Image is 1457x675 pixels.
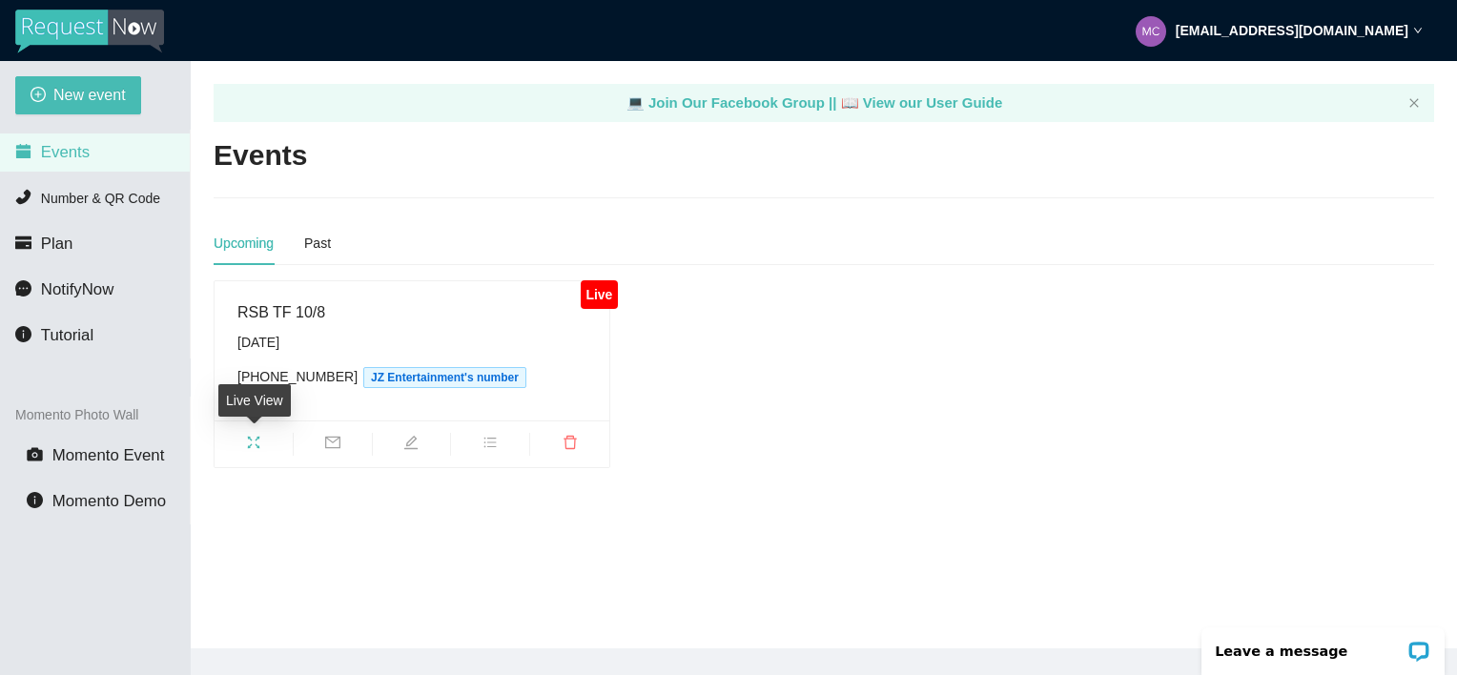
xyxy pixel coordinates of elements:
h2: Events [214,136,307,175]
div: [DATE] [237,332,586,353]
span: JZ Entertainment's number [363,367,526,388]
span: Number & QR Code [41,191,160,206]
span: bars [451,435,529,456]
a: laptop Join Our Facebook Group || [626,94,841,111]
span: Momento Event [52,446,165,464]
span: laptop [626,94,645,111]
div: Upcoming [214,233,274,254]
div: Live [581,280,618,309]
span: Momento Demo [52,492,166,510]
span: down [1413,26,1423,35]
span: New event [53,83,126,107]
span: message [15,280,31,297]
button: close [1408,97,1420,110]
div: [PHONE_NUMBER] [237,366,586,388]
span: close [1408,97,1420,109]
iframe: LiveChat chat widget [1189,615,1457,675]
span: NotifyNow [41,280,113,298]
span: info-circle [27,492,43,508]
span: fullscreen [215,435,293,456]
div: RSB TF 10/8 [237,300,586,324]
span: calendar [15,143,31,159]
span: plus-circle [31,87,46,105]
span: phone [15,189,31,205]
span: delete [530,435,609,456]
span: Plan [41,235,73,253]
span: info-circle [15,326,31,342]
div: Past [304,233,331,254]
strong: [EMAIL_ADDRESS][DOMAIN_NAME] [1176,23,1408,38]
span: camera [27,446,43,462]
span: Events [41,143,90,161]
span: edit [373,435,451,456]
img: 2ef965c1decd545f731bfd2876a26cc9 [1136,16,1166,47]
a: laptop View our User Guide [841,94,1003,111]
span: mail [294,435,372,456]
div: Live View [218,384,291,417]
span: laptop [841,94,859,111]
span: credit-card [15,235,31,251]
button: plus-circleNew event [15,76,141,114]
img: RequestNow [15,10,164,53]
span: Tutorial [41,326,93,344]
